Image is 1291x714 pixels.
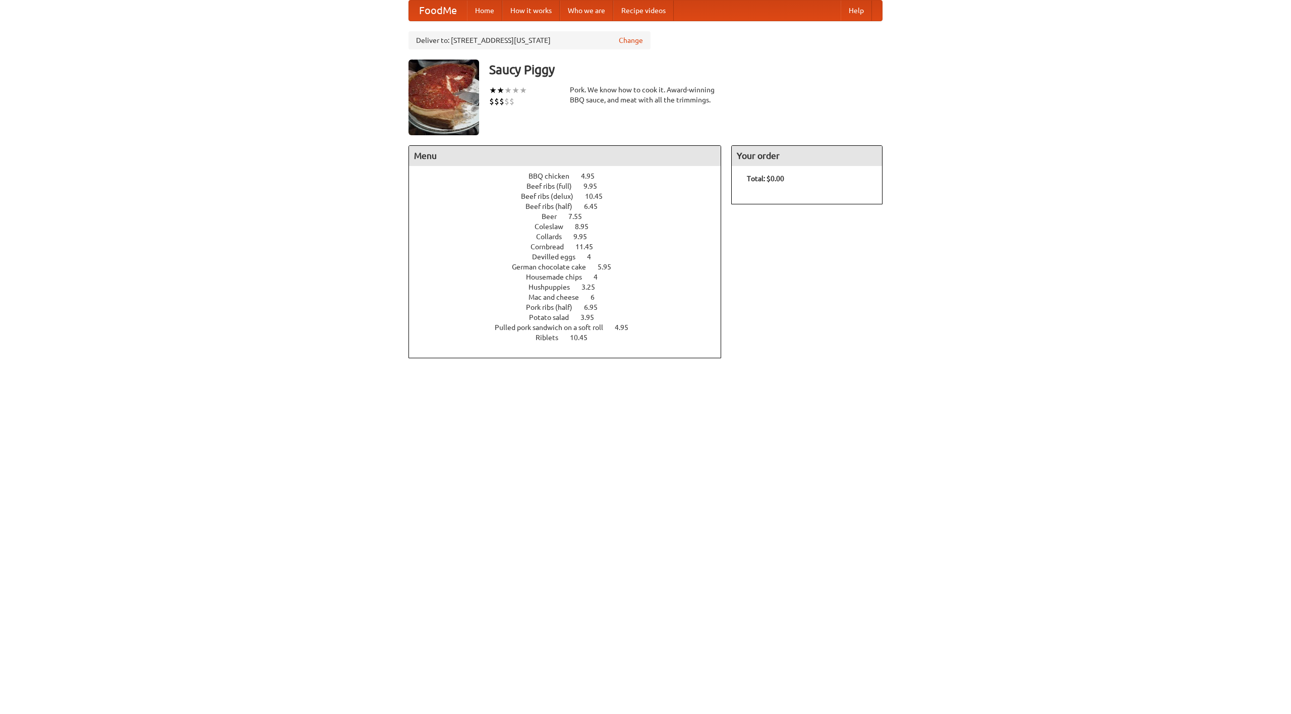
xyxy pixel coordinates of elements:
li: ★ [489,85,497,96]
a: Pulled pork sandwich on a soft roll 4.95 [495,323,647,332]
span: Beef ribs (half) [525,202,582,210]
span: 4 [587,253,601,261]
a: FoodMe [409,1,467,21]
a: Housemade chips 4 [526,273,616,281]
a: Help [841,1,872,21]
b: Total: $0.00 [747,175,784,183]
span: 4.95 [615,323,638,332]
a: Collards 9.95 [536,233,606,241]
span: Riblets [536,334,568,342]
li: $ [504,96,509,107]
li: ★ [504,85,512,96]
span: Potato salad [529,313,579,321]
h3: Saucy Piggy [489,60,883,80]
span: 9.95 [573,233,597,241]
a: Devilled eggs 4 [532,253,610,261]
a: Beer 7.55 [542,212,601,221]
span: Pork ribs (half) [526,303,582,311]
div: Deliver to: [STREET_ADDRESS][US_STATE] [408,31,651,49]
span: Coleslaw [535,223,573,231]
span: 6.45 [584,202,608,210]
span: 11.45 [575,243,603,251]
span: German chocolate cake [512,263,596,271]
a: Mac and cheese 6 [529,293,613,301]
h4: Menu [409,146,721,166]
span: Beer [542,212,567,221]
a: Who we are [560,1,613,21]
span: Mac and cheese [529,293,589,301]
a: Potato salad 3.95 [529,313,613,321]
a: BBQ chicken 4.95 [529,172,613,180]
span: Collards [536,233,572,241]
a: Change [619,35,643,45]
span: Hushpuppies [529,283,580,291]
h4: Your order [732,146,882,166]
a: Beef ribs (half) 6.45 [525,202,616,210]
li: $ [489,96,494,107]
span: 4.95 [581,172,605,180]
a: Beef ribs (full) 9.95 [526,182,616,190]
a: Cornbread 11.45 [531,243,612,251]
a: Riblets 10.45 [536,334,606,342]
span: 5.95 [598,263,621,271]
li: $ [499,96,504,107]
span: 3.95 [580,313,604,321]
span: 6 [591,293,605,301]
span: Pulled pork sandwich on a soft roll [495,323,613,332]
a: Home [467,1,502,21]
span: 10.45 [570,334,598,342]
span: Cornbread [531,243,574,251]
span: 6.95 [584,303,608,311]
span: Housemade chips [526,273,592,281]
a: Hushpuppies 3.25 [529,283,614,291]
li: $ [509,96,514,107]
span: 9.95 [583,182,607,190]
span: 10.45 [585,192,613,200]
span: Beef ribs (full) [526,182,582,190]
a: How it works [502,1,560,21]
span: 3.25 [581,283,605,291]
a: Beef ribs (delux) 10.45 [521,192,621,200]
a: Recipe videos [613,1,674,21]
li: ★ [519,85,527,96]
a: German chocolate cake 5.95 [512,263,630,271]
li: $ [494,96,499,107]
span: BBQ chicken [529,172,579,180]
span: Devilled eggs [532,253,585,261]
li: ★ [512,85,519,96]
span: Beef ribs (delux) [521,192,583,200]
li: ★ [497,85,504,96]
span: 7.55 [568,212,592,221]
a: Pork ribs (half) 6.95 [526,303,616,311]
span: 4 [594,273,608,281]
img: angular.jpg [408,60,479,135]
a: Coleslaw 8.95 [535,223,607,231]
div: Pork. We know how to cook it. Award-winning BBQ sauce, and meat with all the trimmings. [570,85,721,105]
span: 8.95 [575,223,599,231]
